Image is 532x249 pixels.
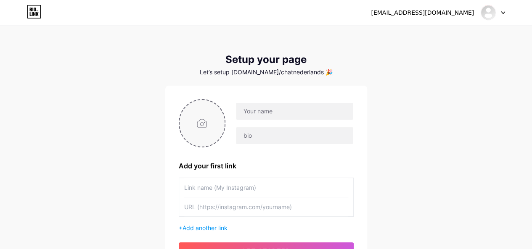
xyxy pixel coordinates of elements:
[165,54,367,66] div: Setup your page
[183,224,228,231] span: Add another link
[236,103,353,120] input: Your name
[184,197,348,216] input: URL (https://instagram.com/yourname)
[179,223,354,232] div: +
[184,178,348,197] input: Link name (My Instagram)
[480,5,496,21] img: chatnederlands
[179,161,354,171] div: Add your first link
[236,127,353,144] input: bio
[371,8,474,17] div: [EMAIL_ADDRESS][DOMAIN_NAME]
[165,69,367,76] div: Let’s setup [DOMAIN_NAME]/chatnederlands 🎉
